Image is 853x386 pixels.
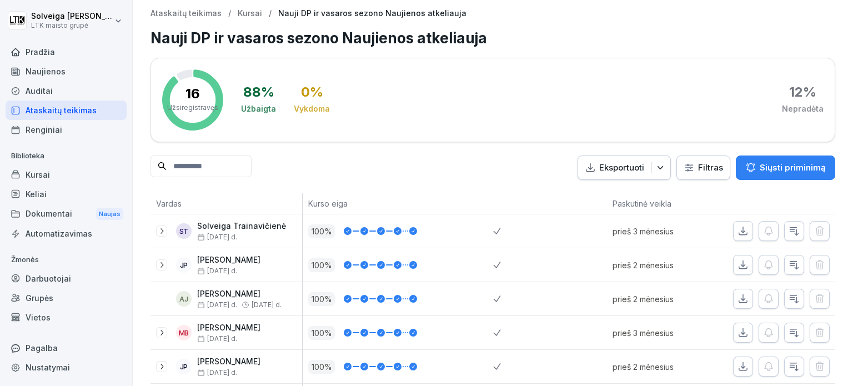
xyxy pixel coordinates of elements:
font: [PERSON_NAME] [197,323,260,332]
a: Ataskaitų teikimas [150,9,222,18]
a: Pradžia [6,42,127,62]
font: % [324,362,332,372]
font: % [324,328,332,338]
font: Renginiai [26,125,62,134]
font: Nauji DP ir vasaros sezono Naujienos atkeliauja [150,29,487,47]
font: 88 [243,84,261,100]
font: Pagalba [26,343,58,353]
a: Automatizavimas [6,224,127,243]
font: % [324,294,332,304]
font: Vardas [156,199,182,208]
button: Eksportuoti [578,156,671,181]
button: Filtras [677,156,730,180]
a: DokumentaiNaujas [6,204,127,224]
font: Ataskaitų teikimas [150,8,222,18]
font: 100 [312,328,324,338]
font: Keliai [26,189,47,199]
a: Ataskaitų teikimas [6,101,127,120]
a: Grupės [6,288,127,308]
font: 100 [312,362,324,372]
font: Solveiga [31,11,65,21]
a: Auditai [6,81,127,101]
font: % [803,84,816,100]
font: [DATE] d. [207,368,237,377]
font: Automatizavimas [26,229,92,238]
font: JP [180,362,188,371]
font: 100 [312,260,324,270]
font: prieš 2 mėnesius [613,362,674,372]
font: Eksportuoti [599,162,644,173]
font: Vietos [26,313,51,322]
font: 0 [301,84,310,100]
font: [DATE] d. [207,267,237,275]
a: Kursai [6,165,127,184]
font: / [269,8,272,18]
font: % [261,84,274,100]
font: 12 [789,84,803,100]
font: Ataskaitų teikimas [26,106,97,115]
a: Renginiai [6,120,127,139]
font: prieš 3 mėnesius [613,328,674,338]
font: Vykdoma [294,104,330,113]
font: AJ [179,294,188,303]
font: MB [179,328,189,337]
font: Kursai [26,170,50,179]
font: [DATE] d. [252,300,282,309]
font: [DATE] d. [207,233,237,241]
a: Darbuotojai [6,269,127,288]
font: 100 [312,227,324,236]
font: Biblioteka [11,151,44,160]
font: JP [180,260,188,269]
font: % [324,227,332,236]
font: Solveiga Trainavičienė [197,221,286,230]
font: Nustatymai [26,363,70,372]
a: Vietos [6,308,127,327]
font: Užbaigta [241,104,276,113]
font: Dokumentai [26,209,72,218]
font: Auditai [26,86,53,96]
font: [PERSON_NAME] [197,255,260,264]
a: Kursai [238,9,262,18]
font: 16 [185,86,200,102]
font: Naujienos [26,67,66,76]
font: % [324,260,332,270]
font: prieš 2 mėnesius [613,294,674,304]
a: Naujienos [6,62,127,81]
a: Nustatymai [6,358,127,377]
font: Grupės [26,293,53,303]
a: Keliai [6,184,127,204]
font: Žmonės [11,255,39,264]
font: [DATE] d. [207,300,237,309]
font: ST [179,227,188,235]
font: Siųsti priminimą [760,162,826,173]
font: prieš 3 mėnesius [613,227,674,236]
font: % [310,84,323,100]
font: / [228,8,231,18]
font: [DATE] d. [207,334,237,343]
button: Siųsti priminimą [736,156,835,180]
font: Nepradėta [782,104,824,113]
font: [PERSON_NAME] [197,357,260,366]
font: Paskutinė veikla [613,199,671,208]
font: Filtras [698,162,723,173]
font: [PERSON_NAME] [67,11,131,21]
font: Naujas [99,210,121,218]
font: Nauji DP ir vasaros sezono Naujienos atkeliauja [278,8,466,18]
font: Užsiregistravęs [167,103,218,112]
font: prieš 2 mėnesius [613,260,674,270]
font: Kurso eiga [308,199,348,208]
font: Darbuotojai [26,274,71,283]
font: LTK maisto grupė [31,21,88,29]
font: Pradžia [26,47,55,57]
font: Kursai [238,8,262,18]
font: [PERSON_NAME] [197,289,260,298]
font: 100 [312,294,324,304]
